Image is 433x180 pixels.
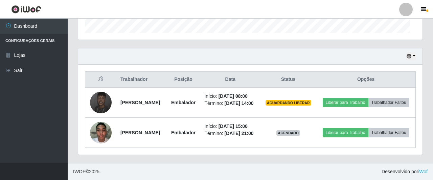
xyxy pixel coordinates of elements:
[120,100,160,105] strong: [PERSON_NAME]
[316,72,415,88] th: Opções
[120,130,160,135] strong: [PERSON_NAME]
[418,169,428,174] a: iWof
[73,169,86,174] span: IWOF
[225,100,254,106] time: [DATE] 14:00
[323,128,368,137] button: Liberar para Trabalho
[171,100,196,105] strong: Embalador
[368,98,409,107] button: Trabalhador Faltou
[204,93,256,100] li: Início:
[204,123,256,130] li: Início:
[90,118,112,147] img: 1752181822645.jpeg
[171,130,196,135] strong: Embalador
[323,98,368,107] button: Liberar para Trabalho
[382,168,428,175] span: Desenvolvido por
[204,100,256,107] li: Término:
[225,131,254,136] time: [DATE] 21:00
[11,5,41,14] img: CoreUI Logo
[90,92,112,113] img: 1670169411553.jpeg
[200,72,260,88] th: Data
[116,72,166,88] th: Trabalhador
[204,130,256,137] li: Término:
[219,93,248,99] time: [DATE] 08:00
[276,130,300,136] span: AGENDADO
[266,100,311,106] span: AGUARDANDO LIBERAR
[260,72,316,88] th: Status
[219,123,248,129] time: [DATE] 15:00
[73,168,101,175] span: © 2025 .
[368,128,409,137] button: Trabalhador Faltou
[166,72,201,88] th: Posição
